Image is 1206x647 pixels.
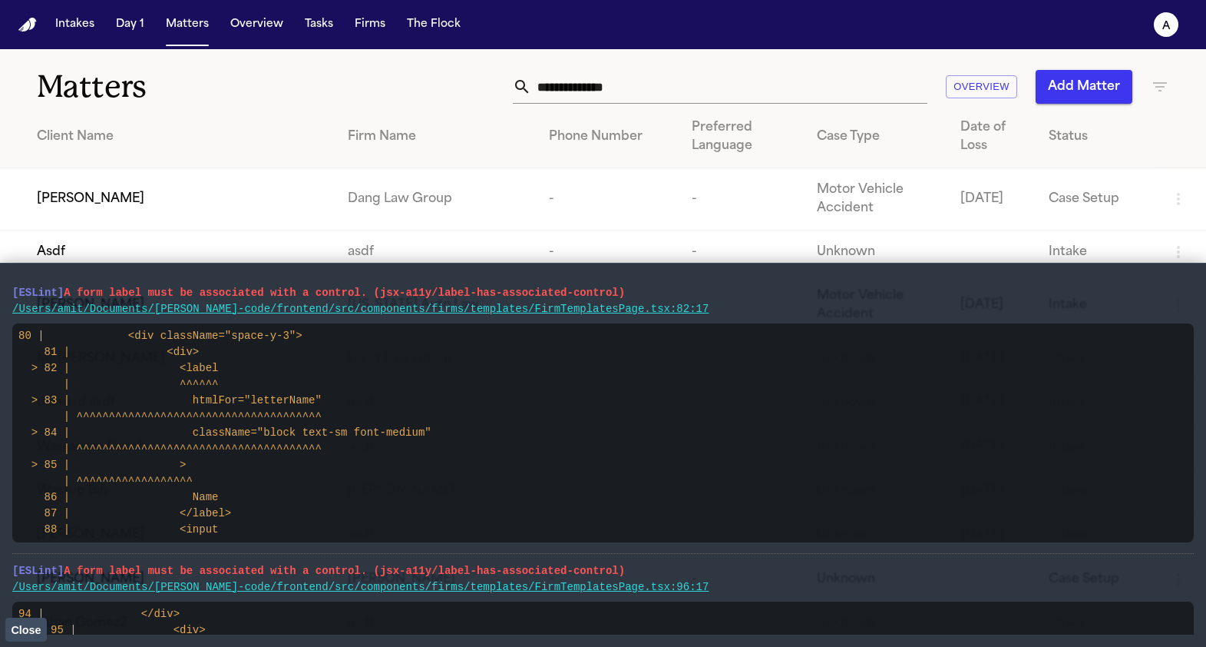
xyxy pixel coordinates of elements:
button: Overview [224,11,289,38]
td: asdf [335,231,537,274]
span: Asdf [37,243,65,261]
td: Intake [1036,231,1157,274]
button: Tasks [299,11,339,38]
div: Date of Loss [960,118,1023,155]
td: Case Setup [1036,168,1157,231]
td: Motor Vehicle Accident [805,168,949,231]
button: Matters [160,11,215,38]
div: Phone Number [549,128,667,146]
button: Day 1 [110,11,150,38]
button: The Flock [401,11,467,38]
div: Firm Name [348,128,524,146]
td: - [537,168,679,231]
span: [PERSON_NAME] [37,190,144,208]
td: - [679,168,805,231]
button: Firms [349,11,392,38]
td: Unknown [805,231,949,274]
td: [DATE] [948,168,1036,231]
button: Intakes [49,11,101,38]
td: - [679,231,805,274]
div: Status [1049,128,1145,146]
div: Client Name [37,128,323,146]
img: Finch Logo [18,18,37,32]
div: Preferred Language [692,118,792,155]
button: Overview [946,75,1017,99]
h1: Matters [37,68,355,106]
button: Add Matter [1036,70,1132,104]
td: - [537,231,679,274]
div: Case Type [817,128,937,146]
a: Home [18,18,37,32]
td: Dang Law Group [335,168,537,231]
text: a [1162,21,1171,32]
